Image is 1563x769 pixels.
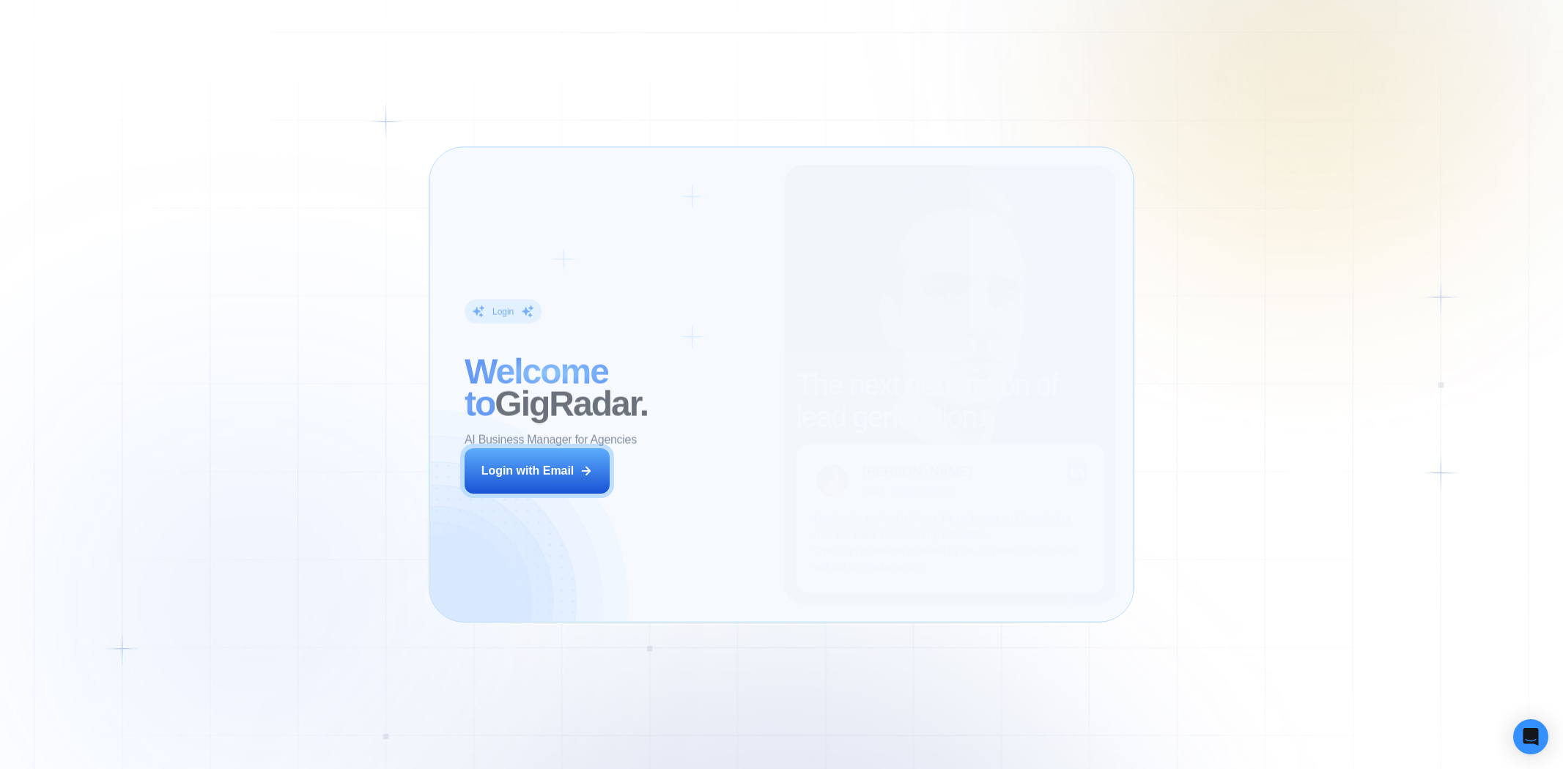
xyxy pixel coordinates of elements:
[862,484,884,496] div: CEO
[465,352,608,423] span: Welcome to
[465,448,610,494] button: Login with Email
[465,431,637,447] p: AI Business Manager for Agencies
[465,355,767,420] h2: ‍ GigRadar.
[481,463,574,479] div: Login with Email
[492,305,514,317] div: Login
[797,368,1104,433] h2: The next generation of lead generation.
[1513,719,1548,754] div: Open Intercom Messenger
[814,510,1087,575] p: Previously, we had a 5% to 7% reply rate on Upwork, but now our sales increased by 17%-20%. This ...
[891,484,956,496] div: Digital Agency
[862,465,973,478] div: [PERSON_NAME]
